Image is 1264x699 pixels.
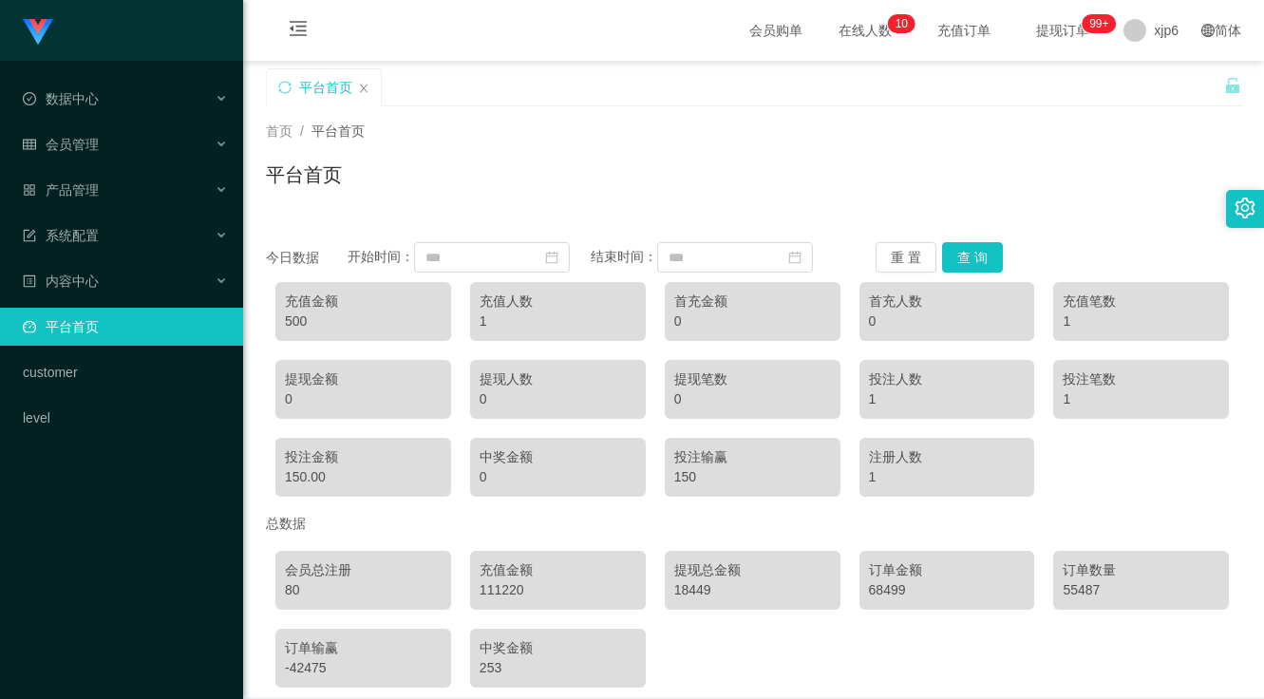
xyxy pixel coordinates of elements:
[942,242,1003,273] button: 查 询
[480,447,636,467] div: 中奖金额
[1224,77,1241,94] i: 图标: unlock
[896,14,902,33] p: 1
[266,248,348,268] div: 今日数据
[674,467,831,487] div: 150
[23,399,228,437] a: level
[674,389,831,409] div: 0
[829,24,901,37] span: 在线人数
[23,229,36,242] i: 图标: form
[23,137,99,152] span: 会员管理
[591,249,657,264] span: 结束时间：
[1063,389,1219,409] div: 1
[869,580,1026,600] div: 68499
[23,274,36,288] i: 图标: profile
[674,369,831,389] div: 提现笔数
[869,312,1026,331] div: 0
[278,81,292,94] i: 图标: sync
[869,292,1026,312] div: 首充人数
[480,580,636,600] div: 111220
[876,242,936,273] button: 重 置
[674,447,831,467] div: 投注输赢
[266,161,342,189] h1: 平台首页
[480,638,636,658] div: 中奖金额
[480,389,636,409] div: 0
[23,19,53,46] img: logo.9652507e.png
[674,580,831,600] div: 18449
[901,14,908,33] p: 0
[674,292,831,312] div: 首充金额
[480,369,636,389] div: 提现人数
[23,182,99,198] span: 产品管理
[23,353,228,391] a: customer
[285,560,442,580] div: 会员总注册
[285,658,442,678] div: -42475
[348,249,414,264] span: 开始时间：
[285,447,442,467] div: 投注金额
[480,560,636,580] div: 充值金额
[480,312,636,331] div: 1
[788,251,802,264] i: 图标: calendar
[1082,14,1116,33] sup: 231
[299,69,352,105] div: 平台首页
[285,467,442,487] div: 150.00
[888,14,915,33] sup: 10
[358,83,369,94] i: 图标: close
[23,138,36,151] i: 图标: table
[23,183,36,197] i: 图标: appstore-o
[545,251,558,264] i: 图标: calendar
[1063,580,1219,600] div: 55487
[300,123,304,139] span: /
[23,92,36,105] i: 图标: check-circle-o
[1063,312,1219,331] div: 1
[869,369,1026,389] div: 投注人数
[869,560,1026,580] div: 订单金额
[285,389,442,409] div: 0
[480,467,636,487] div: 0
[869,467,1026,487] div: 1
[1027,24,1099,37] span: 提现订单
[285,312,442,331] div: 500
[285,580,442,600] div: 80
[1063,292,1219,312] div: 充值笔数
[285,369,442,389] div: 提现金额
[266,1,330,62] i: 图标: menu-fold
[23,308,228,346] a: 图标: dashboard平台首页
[674,312,831,331] div: 0
[674,560,831,580] div: 提现总金额
[311,123,365,139] span: 平台首页
[928,24,1000,37] span: 充值订单
[1063,560,1219,580] div: 订单数量
[480,292,636,312] div: 充值人数
[1201,24,1215,37] i: 图标: global
[23,274,99,289] span: 内容中心
[266,506,1241,541] div: 总数据
[23,228,99,243] span: 系统配置
[869,447,1026,467] div: 注册人数
[285,638,442,658] div: 订单输赢
[480,658,636,678] div: 253
[266,123,292,139] span: 首页
[23,91,99,106] span: 数据中心
[869,389,1026,409] div: 1
[1063,369,1219,389] div: 投注笔数
[285,292,442,312] div: 充值金额
[1235,198,1255,218] i: 图标: setting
